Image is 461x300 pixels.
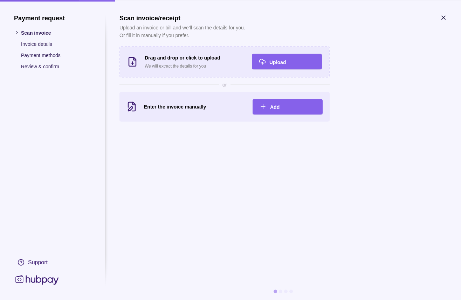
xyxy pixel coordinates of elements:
[269,59,286,65] span: Upload
[21,29,91,36] p: Scan invoice
[252,54,322,70] button: Upload
[14,14,91,22] h1: Payment request
[28,258,48,266] div: Support
[21,40,91,48] p: Invoice details
[222,81,227,88] span: or
[119,23,245,39] p: Upload an invoice or bill and we’ll scan the details for you. Or fill it in manually if you prefer.
[14,255,91,270] a: Support
[21,51,91,59] p: Payment methods
[119,14,245,22] h1: Scan invoice/receipt
[270,104,280,110] span: Add
[144,103,246,111] h3: Enter the invoice manually
[145,54,245,61] h3: Drag and drop or click to upload
[145,62,245,70] p: We will extract the details for you
[253,99,323,114] button: Add
[21,62,91,70] p: Review & confirm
